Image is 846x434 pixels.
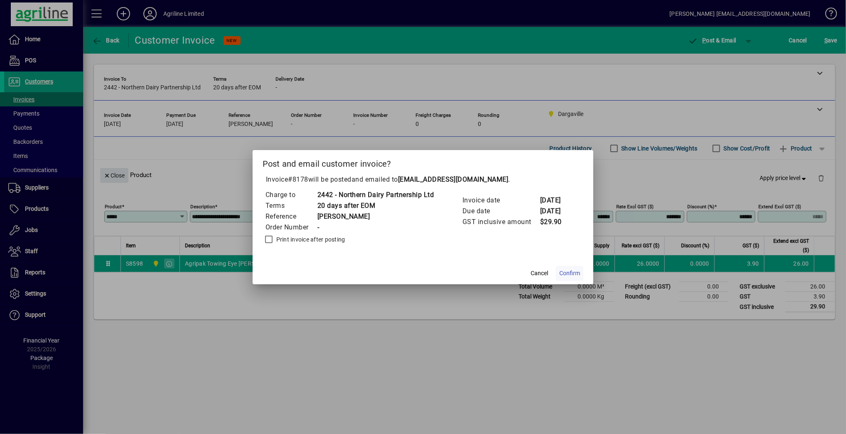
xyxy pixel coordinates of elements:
button: Confirm [556,266,583,281]
td: GST inclusive amount [462,217,540,227]
button: Cancel [526,266,553,281]
span: #8178 [288,175,308,183]
td: $29.90 [540,217,573,227]
td: Order Number [265,222,317,233]
td: 2442 - Northern Dairy Partnership Ltd [317,190,434,200]
span: Cancel [531,269,548,278]
td: Terms [265,200,317,211]
label: Print invoice after posting [275,235,345,244]
span: and emailed to [352,175,509,183]
p: Invoice will be posted . [263,175,584,185]
td: 20 days after EOM [317,200,434,211]
td: Due date [462,206,540,217]
td: [DATE] [540,195,573,206]
span: Confirm [559,269,580,278]
td: Invoice date [462,195,540,206]
h2: Post and email customer invoice? [253,150,594,174]
b: [EMAIL_ADDRESS][DOMAIN_NAME] [398,175,509,183]
td: Reference [265,211,317,222]
td: Charge to [265,190,317,200]
td: [PERSON_NAME] [317,211,434,222]
td: - [317,222,434,233]
td: [DATE] [540,206,573,217]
